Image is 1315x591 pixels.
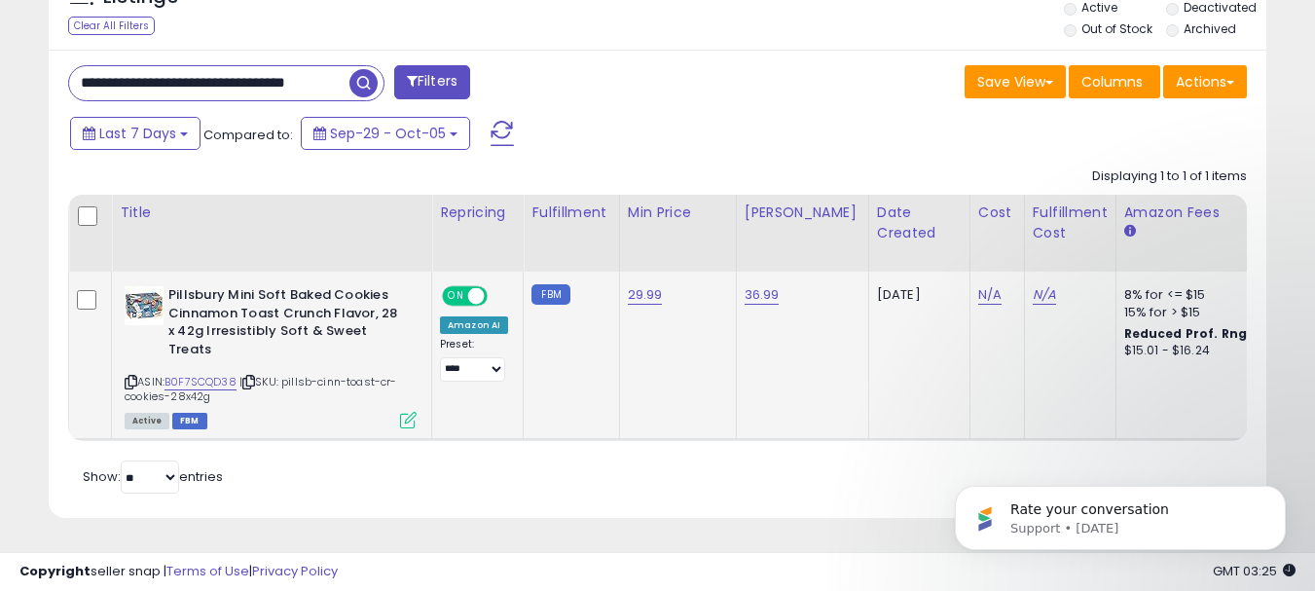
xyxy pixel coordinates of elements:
a: 29.99 [628,285,663,305]
div: Amazon Fees [1124,203,1293,223]
div: Min Price [628,203,728,223]
div: Fulfillment Cost [1033,203,1108,243]
img: 516bIuMvxwL._SL40_.jpg [125,286,164,325]
div: Amazon AI [440,316,508,334]
b: Pillsbury Mini Soft Baked Cookies Cinnamon Toast Crunch Flavor, 28 x 42g Irresistibly Soft & Swee... [168,286,405,363]
div: Fulfillment [531,203,610,223]
span: FBM [172,413,207,429]
span: Last 7 Days [99,124,176,143]
strong: Copyright [19,562,91,580]
span: Columns [1081,72,1143,92]
span: ON [444,288,468,305]
div: Displaying 1 to 1 of 1 items [1092,167,1247,186]
button: Save View [965,65,1066,98]
div: Cost [978,203,1016,223]
a: 36.99 [745,285,780,305]
div: ASIN: [125,286,417,426]
small: FBM [531,284,569,305]
div: [PERSON_NAME] [745,203,860,223]
small: Amazon Fees. [1124,223,1136,240]
button: Last 7 Days [70,117,201,150]
span: OFF [485,288,516,305]
div: Clear All Filters [68,17,155,35]
a: Terms of Use [166,562,249,580]
a: N/A [978,285,1002,305]
b: Reduced Prof. Rng. [1124,325,1252,342]
a: Privacy Policy [252,562,338,580]
button: Actions [1163,65,1247,98]
div: $15.01 - $16.24 [1124,343,1286,359]
span: Sep-29 - Oct-05 [330,124,446,143]
div: Repricing [440,203,515,223]
span: Show: entries [83,467,223,486]
div: 15% for > $15 [1124,304,1286,321]
button: Sep-29 - Oct-05 [301,117,470,150]
span: | SKU: pillsb-cinn-toast-cr-cookies-28x42g [125,374,397,403]
span: All listings currently available for purchase on Amazon [125,413,169,429]
span: Compared to: [203,126,293,144]
label: Archived [1184,20,1236,37]
button: Columns [1069,65,1160,98]
div: 8% for <= $15 [1124,286,1286,304]
button: Filters [394,65,470,99]
iframe: Intercom notifications message [926,445,1315,581]
div: Title [120,203,423,223]
div: seller snap | | [19,563,338,581]
a: N/A [1033,285,1056,305]
a: B0F7SCQD38 [164,374,237,390]
label: Out of Stock [1081,20,1152,37]
div: Date Created [877,203,962,243]
div: [DATE] [877,286,955,304]
div: Preset: [440,338,508,382]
